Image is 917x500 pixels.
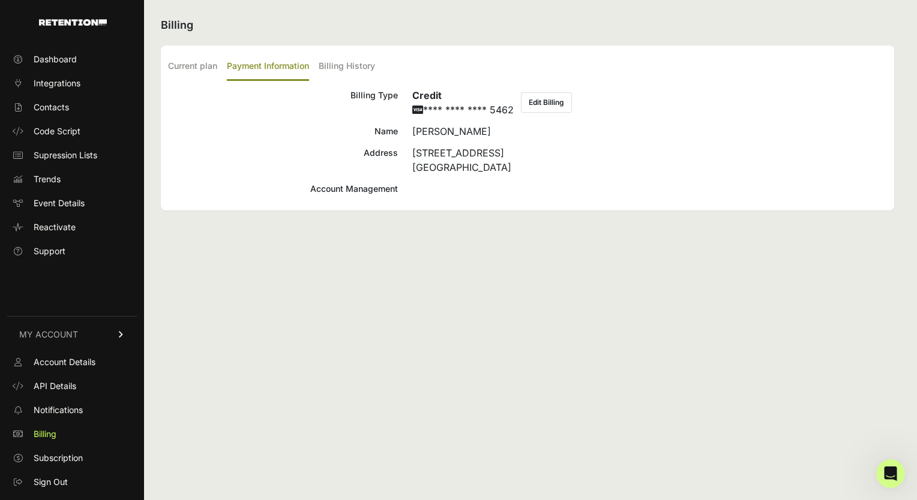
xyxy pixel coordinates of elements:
h6: Credit [412,88,514,103]
span: Integrations [34,77,80,89]
div: Address [168,146,398,174]
a: Integrations [7,74,137,93]
span: Supression Lists [34,149,97,161]
a: API Details [7,376,137,396]
span: Event Details [34,197,85,209]
label: Billing History [319,53,375,81]
span: Dashboard [34,53,77,65]
span: Notifications [34,404,83,416]
span: Contacts [34,101,69,113]
label: Current plan [168,53,217,81]
label: Payment Information [227,53,309,81]
span: Account Details [34,356,95,368]
span: Billing [34,428,56,440]
div: [PERSON_NAME] [412,124,887,138]
span: API Details [34,380,76,392]
a: Event Details [7,194,137,213]
a: Support [7,242,137,261]
a: Supression Lists [7,146,137,165]
img: Retention.com [39,19,107,26]
span: Code Script [34,125,80,137]
span: Subscription [34,452,83,464]
div: Account Management [168,182,398,196]
iframe: Intercom live chat [876,459,905,488]
span: Support [34,245,65,257]
h2: Billing [161,17,894,34]
a: Billing [7,424,137,444]
a: Account Details [7,353,137,372]
button: Edit Billing [521,92,572,113]
a: MY ACCOUNT [7,316,137,353]
a: Sign Out [7,472,137,492]
a: Subscription [7,448,137,468]
span: MY ACCOUNT [19,329,78,341]
a: Trends [7,170,137,189]
div: Billing Type [168,88,398,117]
a: Code Script [7,122,137,141]
span: Trends [34,173,61,185]
div: Name [168,124,398,138]
span: Reactivate [34,221,76,233]
a: Notifications [7,400,137,420]
div: [STREET_ADDRESS] [GEOGRAPHIC_DATA] [412,146,887,174]
a: Dashboard [7,50,137,69]
a: Contacts [7,98,137,117]
span: Sign Out [34,476,68,488]
a: Reactivate [7,218,137,237]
